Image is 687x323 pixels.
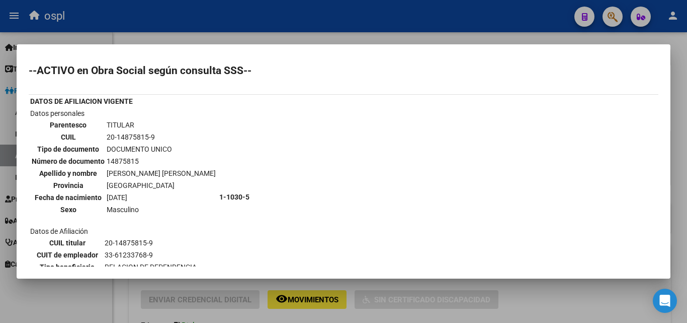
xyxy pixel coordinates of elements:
td: [DATE] [106,192,216,203]
b: 1-1030-5 [219,193,249,201]
td: [GEOGRAPHIC_DATA] [106,180,216,191]
td: RELACION DE DEPENDENCIA [104,262,197,273]
th: Tipo de documento [31,144,105,155]
td: 14875815 [106,156,216,167]
th: Apellido y nombre [31,168,105,179]
td: 20-14875815-9 [106,132,216,143]
th: CUIL titular [31,237,103,248]
th: Provincia [31,180,105,191]
td: TITULAR [106,119,216,131]
th: CUIL [31,132,105,143]
td: Datos personales Datos de Afiliación [30,108,218,286]
th: CUIT de empleador [31,249,103,261]
b: DATOS DE AFILIACION VIGENTE [30,97,133,105]
td: Masculino [106,204,216,215]
h2: --ACTIVO en Obra Social según consulta SSS-- [29,66,658,76]
td: DOCUMENTO UNICO [106,144,216,155]
th: Número de documento [31,156,105,167]
th: Fecha de nacimiento [31,192,105,203]
th: Parentesco [31,119,105,131]
td: [PERSON_NAME] [PERSON_NAME] [106,168,216,179]
th: Tipo beneficiario [31,262,103,273]
th: Sexo [31,204,105,215]
div: Open Intercom Messenger [653,289,677,313]
td: 20-14875815-9 [104,237,197,248]
td: 33-61233768-9 [104,249,197,261]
